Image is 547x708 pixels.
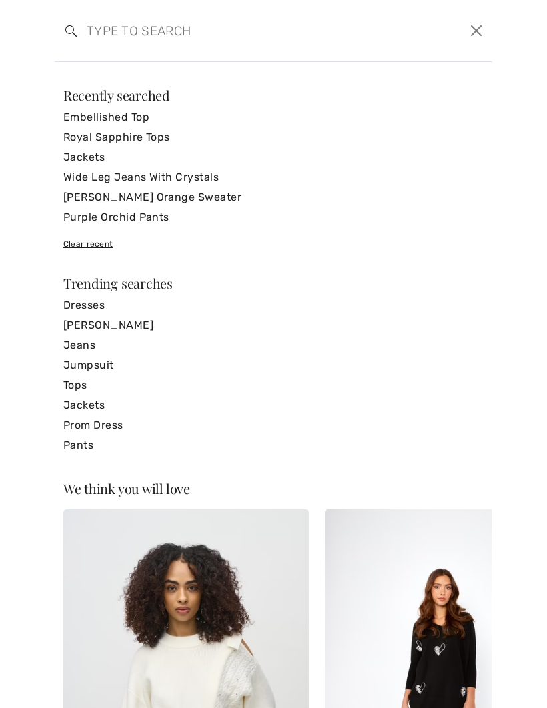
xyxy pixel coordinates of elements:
[63,107,484,127] a: Embellished Top
[63,395,484,415] a: Jackets
[63,335,484,355] a: Jeans
[466,20,487,41] button: Close
[63,147,484,167] a: Jackets
[63,415,484,435] a: Prom Dress
[63,315,484,335] a: [PERSON_NAME]
[63,435,484,455] a: Pants
[63,277,484,290] div: Trending searches
[63,355,484,375] a: Jumpsuit
[63,479,190,497] span: We think you will love
[63,167,484,187] a: Wide Leg Jeans With Crystals
[77,11,377,51] input: TYPE TO SEARCH
[63,238,484,250] div: Clear recent
[63,375,484,395] a: Tops
[63,89,484,102] div: Recently searched
[63,295,484,315] a: Dresses
[63,127,484,147] a: Royal Sapphire Tops
[63,187,484,207] a: [PERSON_NAME] Orange Sweater
[63,207,484,227] a: Purple Orchid Pants
[65,25,77,37] img: search the website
